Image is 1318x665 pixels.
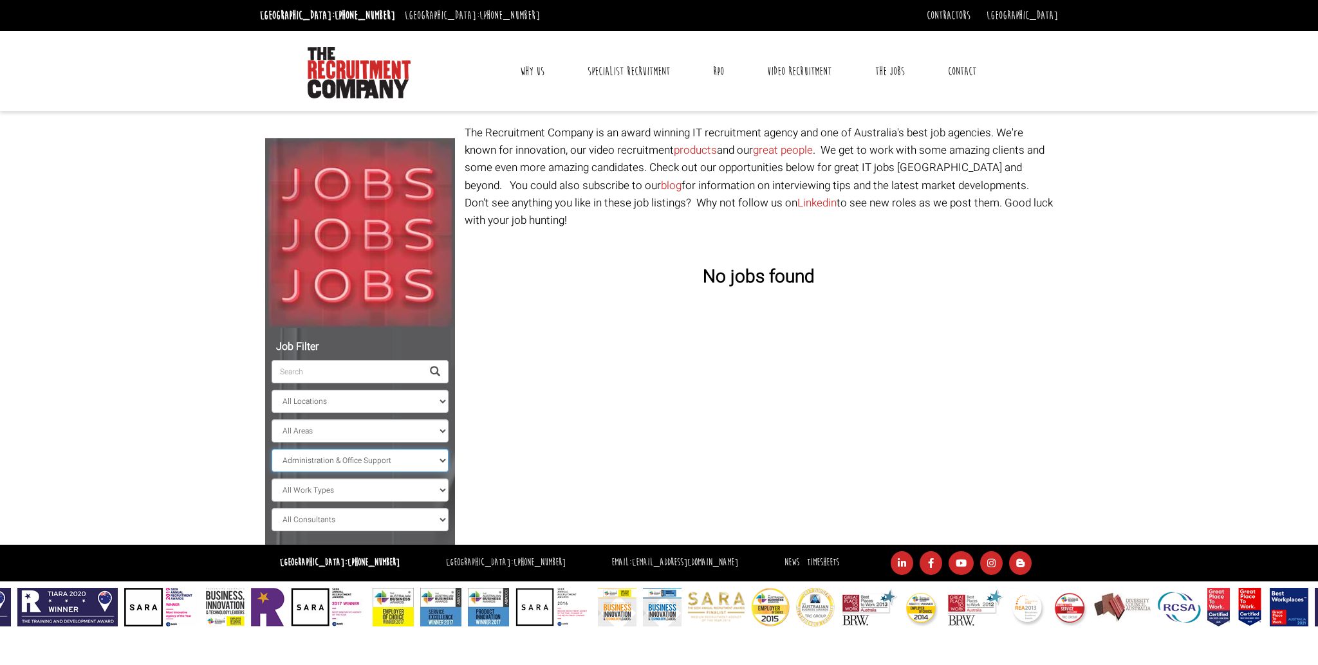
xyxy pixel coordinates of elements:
a: Why Us [510,55,554,87]
a: [PHONE_NUMBER] [348,556,400,569]
img: Jobs, Jobs, Jobs [265,138,455,328]
a: News [784,556,799,569]
a: Timesheets [807,556,839,569]
a: Linkedin [797,195,837,211]
li: Email: [608,554,741,572]
li: [GEOGRAPHIC_DATA]: [443,554,569,572]
a: [PHONE_NUMBER] [514,556,566,569]
a: The Jobs [866,55,914,87]
h3: No jobs found [465,268,1053,287]
p: The Recruitment Company is an award winning IT recruitment agency and one of Australia's best job... [465,124,1053,229]
a: blog [661,178,682,194]
a: Contact [938,55,986,87]
input: Search [272,360,422,383]
li: [GEOGRAPHIC_DATA]: [257,5,398,26]
a: Contractors [927,8,970,23]
h5: Job Filter [272,342,449,353]
a: Video Recruitment [757,55,841,87]
a: [PHONE_NUMBER] [479,8,540,23]
a: RPO [703,55,734,87]
a: [GEOGRAPHIC_DATA] [987,8,1058,23]
a: [EMAIL_ADDRESS][DOMAIN_NAME] [632,556,738,569]
img: The Recruitment Company [308,47,411,98]
strong: [GEOGRAPHIC_DATA]: [280,556,400,569]
li: [GEOGRAPHIC_DATA]: [402,5,543,26]
a: Specialist Recruitment [578,55,680,87]
a: products [674,142,717,158]
a: [PHONE_NUMBER] [335,8,395,23]
a: great people [753,142,813,158]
